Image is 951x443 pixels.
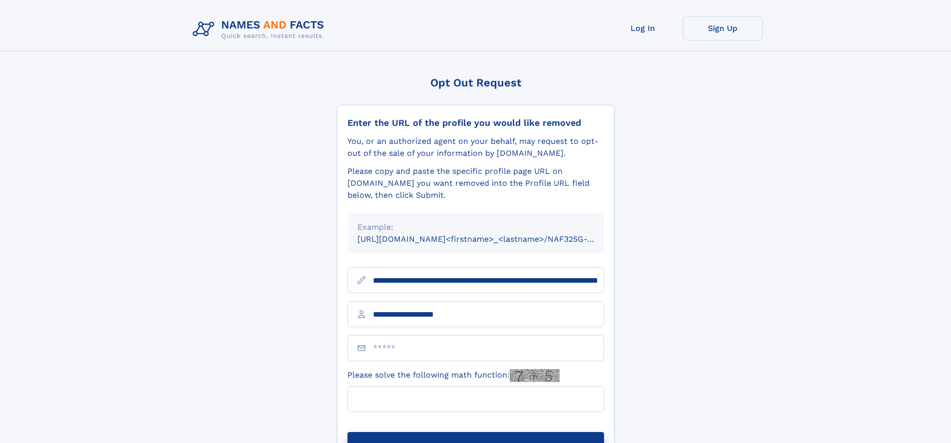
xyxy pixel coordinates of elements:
[347,369,560,382] label: Please solve the following math function:
[337,76,615,89] div: Opt Out Request
[357,221,594,233] div: Example:
[347,117,604,128] div: Enter the URL of the profile you would like removed
[357,234,623,244] small: [URL][DOMAIN_NAME]<firstname>_<lastname>/NAF325G-xxxxxxxx
[603,16,683,40] a: Log In
[347,135,604,159] div: You, or an authorized agent on your behalf, may request to opt-out of the sale of your informatio...
[189,16,332,43] img: Logo Names and Facts
[347,165,604,201] div: Please copy and paste the specific profile page URL on [DOMAIN_NAME] you want removed into the Pr...
[683,16,763,40] a: Sign Up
